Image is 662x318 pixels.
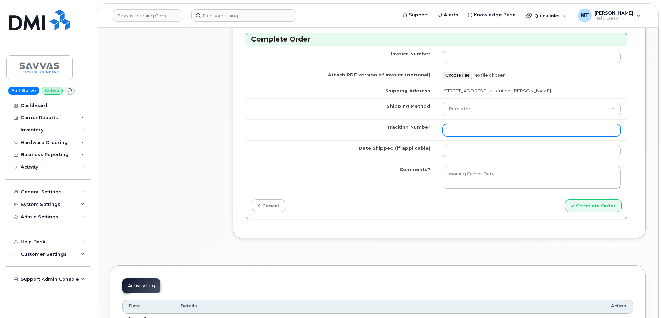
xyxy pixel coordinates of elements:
[534,13,560,18] span: Quicklinks
[463,8,521,22] a: Knowledge Base
[113,9,182,22] a: Savvas Learning Company LLC
[385,88,430,94] label: Shipping Address
[359,145,430,152] label: Date Shipped (if applicable)
[573,9,645,22] div: Nicholas Taylor
[399,166,430,173] label: Comments?
[387,124,430,130] label: Tracking Number
[398,8,433,22] a: Support
[595,10,633,16] span: [PERSON_NAME]
[444,11,458,18] span: Alerts
[252,199,285,212] a: cancel
[581,11,589,20] span: NT
[433,8,463,22] a: Alerts
[436,83,627,98] td: [STREET_ADDRESS], attention: [PERSON_NAME]
[605,300,633,314] th: Action
[632,288,657,313] iframe: Messenger Launcher
[387,103,430,109] label: Shipping Method
[521,9,572,22] div: Quicklinks
[443,166,621,189] textarea: Waiting Carrier Data
[391,51,430,57] label: Invoice Number
[129,303,140,309] span: Date
[181,303,197,309] span: Details
[595,16,633,21] span: Help Desk
[328,72,430,78] label: Attach PDF version of invoice (optional)
[409,11,428,18] span: Support
[191,9,296,22] input: Find something...
[474,11,516,18] span: Knowledge Base
[251,35,622,44] h3: Complete Order
[565,199,622,212] button: Complete Order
